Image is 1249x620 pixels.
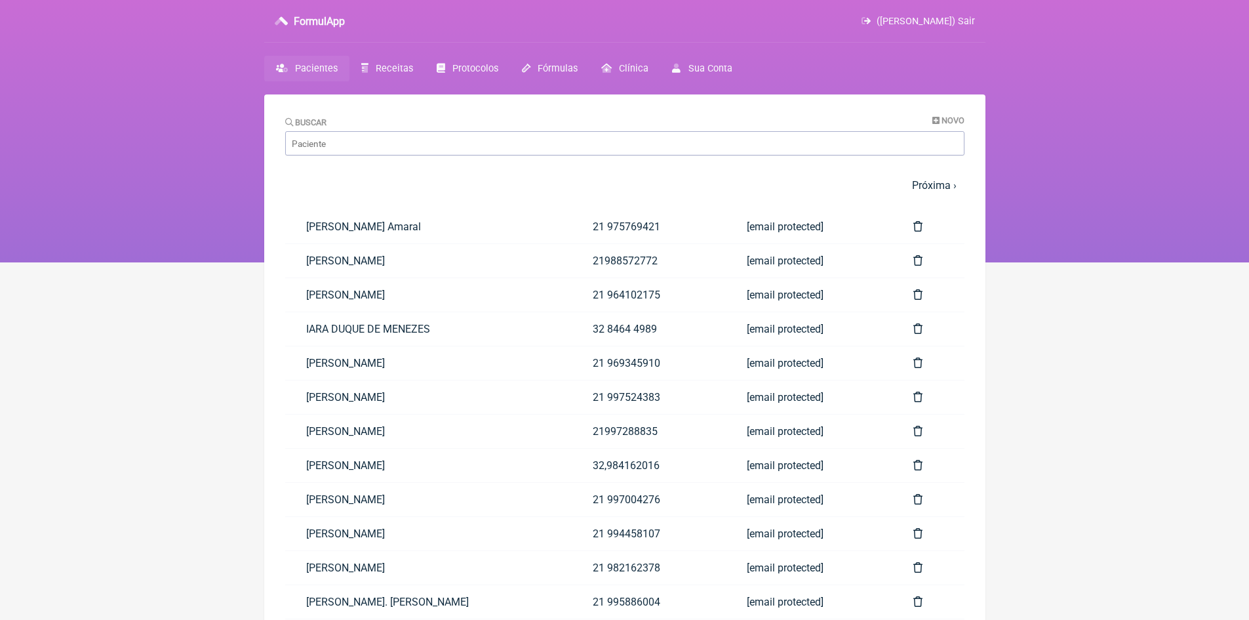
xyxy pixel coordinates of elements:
a: 21 997004276 [572,483,725,516]
a: 21 997524383 [572,381,725,414]
span: [email protected] [747,527,823,540]
a: [PERSON_NAME] [285,449,572,482]
span: Fórmulas [538,63,578,74]
a: 21 982162378 [572,551,725,585]
a: 21 995886004 [572,585,725,619]
nav: pager [285,171,964,199]
h3: FormulApp [294,15,345,28]
a: [email protected] [726,381,892,414]
a: 21997288835 [572,415,725,448]
a: 21988572772 [572,244,725,278]
a: [PERSON_NAME] Amaral [285,210,572,243]
a: [email protected] [726,585,892,619]
a: Pacientes [264,56,349,81]
a: [email protected] [726,244,892,278]
label: Buscar [285,117,327,127]
a: IARA DUQUE DE MENEZES [285,312,572,346]
a: [email protected] [726,517,892,550]
span: Sua Conta [688,63,732,74]
a: [email protected] [726,449,892,482]
a: Receitas [349,56,425,81]
a: 21 975769421 [572,210,725,243]
span: [email protected] [747,220,823,233]
span: Protocolos [452,63,498,74]
span: Clínica [619,63,648,74]
a: 21 964102175 [572,278,725,312]
a: Sua Conta [660,56,743,81]
span: ([PERSON_NAME]) Sair [877,16,975,27]
span: Novo [942,115,964,125]
span: [email protected] [747,255,823,267]
a: [PERSON_NAME] [285,278,572,312]
a: [PERSON_NAME] [285,517,572,550]
a: [PERSON_NAME] [285,381,572,414]
a: [PERSON_NAME] [285,346,572,380]
a: [email protected] [726,483,892,516]
a: 21 969345910 [572,346,725,380]
a: Novo [932,115,964,125]
a: 32 8464 4989 [572,312,725,346]
a: [PERSON_NAME] [285,483,572,516]
a: [PERSON_NAME] [285,551,572,585]
a: Protocolos [425,56,510,81]
a: [email protected] [726,346,892,380]
span: [email protected] [747,323,823,335]
span: Pacientes [295,63,338,74]
span: [email protected] [747,391,823,403]
a: Clínica [589,56,660,81]
a: [email protected] [726,210,892,243]
a: 21 994458107 [572,517,725,550]
a: 32,984162016 [572,449,725,482]
span: [email protected] [747,357,823,369]
input: Paciente [285,131,964,155]
span: [email protected] [747,425,823,438]
a: Próxima › [912,179,957,192]
a: Fórmulas [510,56,589,81]
a: [email protected] [726,278,892,312]
span: Receitas [376,63,413,74]
a: [email protected] [726,415,892,448]
span: [email protected] [747,596,823,608]
a: ([PERSON_NAME]) Sair [862,16,974,27]
span: [email protected] [747,493,823,506]
span: [email protected] [747,562,823,574]
span: [email protected] [747,459,823,472]
a: [PERSON_NAME]. [PERSON_NAME] [285,585,572,619]
a: [email protected] [726,312,892,346]
a: [email protected] [726,551,892,585]
a: [PERSON_NAME] [285,244,572,278]
a: [PERSON_NAME] [285,415,572,448]
span: [email protected] [747,289,823,301]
